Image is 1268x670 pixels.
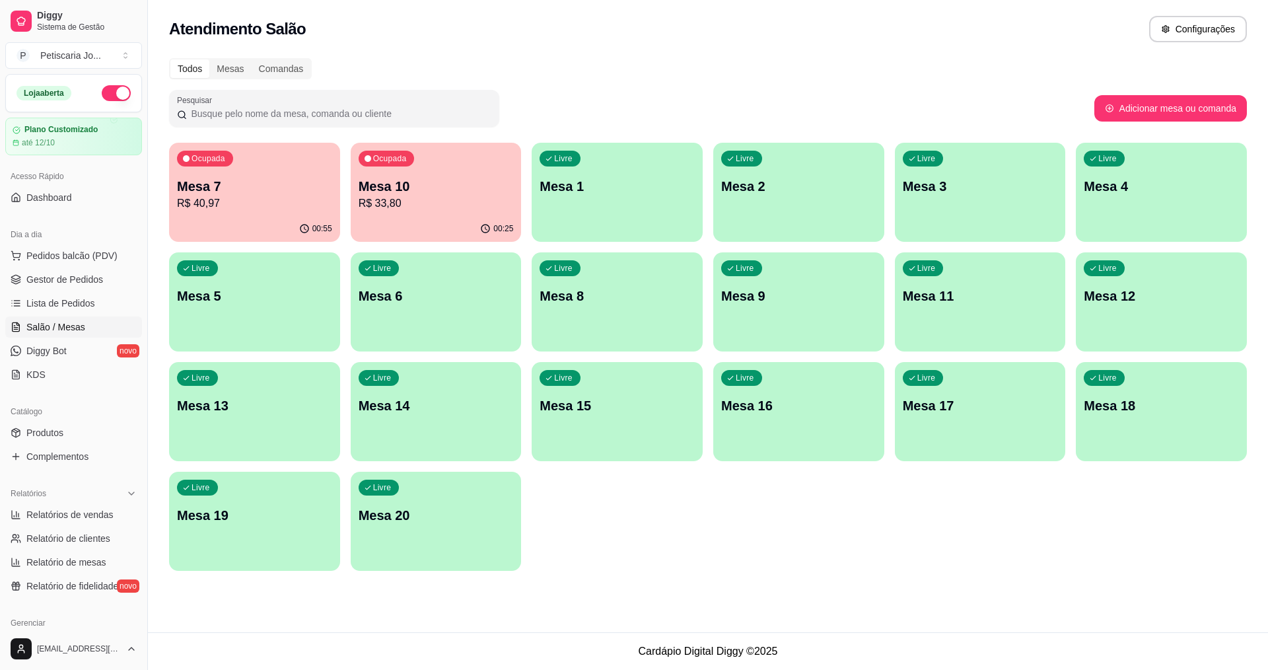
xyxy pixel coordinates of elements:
button: LivreMesa 11 [895,252,1066,352]
button: Adicionar mesa ou comanda [1094,95,1247,122]
p: Livre [917,153,936,164]
span: Diggy Bot [26,344,67,357]
article: até 12/10 [22,137,55,148]
p: Mesa 1 [540,177,695,196]
p: Livre [192,482,210,493]
button: OcupadaMesa 10R$ 33,8000:25 [351,143,522,242]
span: Relatório de clientes [26,532,110,545]
div: Loja aberta [17,86,71,100]
a: Relatório de fidelidadenovo [5,576,142,597]
button: Alterar Status [102,85,131,101]
p: R$ 33,80 [359,196,514,211]
p: Livre [373,373,392,383]
span: Relatórios [11,488,46,499]
button: Select a team [5,42,142,69]
a: Dashboard [5,187,142,208]
p: Mesa 4 [1084,177,1239,196]
p: Livre [736,263,754,274]
a: Relatório de clientes [5,528,142,549]
span: Relatórios de vendas [26,508,114,521]
a: Relatório de mesas [5,552,142,573]
article: Plano Customizado [24,125,98,135]
p: Mesa 12 [1084,287,1239,305]
p: Livre [1098,153,1117,164]
p: Ocupada [192,153,225,164]
div: Comandas [252,59,311,78]
button: [EMAIL_ADDRESS][DOMAIN_NAME] [5,633,142,665]
button: LivreMesa 20 [351,472,522,571]
button: LivreMesa 1 [532,143,703,242]
p: Mesa 17 [903,396,1058,415]
p: Mesa 14 [359,396,514,415]
div: Dia a dia [5,224,142,245]
button: LivreMesa 4 [1076,143,1247,242]
button: LivreMesa 14 [351,362,522,461]
p: Livre [192,373,210,383]
button: LivreMesa 18 [1076,362,1247,461]
div: Catálogo [5,401,142,422]
p: Livre [373,482,392,493]
p: Livre [736,153,754,164]
a: Produtos [5,422,142,443]
span: Diggy [37,10,137,22]
p: Livre [1098,263,1117,274]
a: Relatórios de vendas [5,504,142,525]
p: Livre [917,373,936,383]
p: Mesa 11 [903,287,1058,305]
p: Mesa 7 [177,177,332,196]
button: LivreMesa 5 [169,252,340,352]
div: Acesso Rápido [5,166,142,187]
a: Gestor de Pedidos [5,269,142,290]
span: Dashboard [26,191,72,204]
button: LivreMesa 2 [713,143,884,242]
span: Relatório de fidelidade [26,579,118,593]
p: Mesa 19 [177,506,332,525]
p: 00:55 [312,223,332,234]
label: Pesquisar [177,94,217,106]
button: LivreMesa 15 [532,362,703,461]
button: LivreMesa 8 [532,252,703,352]
a: Salão / Mesas [5,316,142,338]
div: Petiscaria Jo ... [40,49,101,62]
span: [EMAIL_ADDRESS][DOMAIN_NAME] [37,644,121,654]
p: R$ 40,97 [177,196,332,211]
button: Configurações [1149,16,1247,42]
p: Mesa 3 [903,177,1058,196]
p: Mesa 6 [359,287,514,305]
span: Produtos [26,426,63,439]
p: Mesa 20 [359,506,514,525]
p: 00:25 [493,223,513,234]
span: Lista de Pedidos [26,297,95,310]
button: LivreMesa 16 [713,362,884,461]
button: LivreMesa 17 [895,362,1066,461]
a: Complementos [5,446,142,467]
span: Pedidos balcão (PDV) [26,249,118,262]
p: Mesa 10 [359,177,514,196]
button: LivreMesa 13 [169,362,340,461]
div: Gerenciar [5,613,142,634]
p: Livre [1098,373,1117,383]
button: OcupadaMesa 7R$ 40,9700:55 [169,143,340,242]
p: Livre [554,263,573,274]
span: Sistema de Gestão [37,22,137,32]
a: Diggy Botnovo [5,340,142,361]
button: LivreMesa 19 [169,472,340,571]
p: Livre [736,373,754,383]
input: Pesquisar [187,107,491,120]
p: Livre [554,373,573,383]
a: DiggySistema de Gestão [5,5,142,37]
span: Gestor de Pedidos [26,273,103,286]
p: Mesa 2 [721,177,876,196]
span: KDS [26,368,46,381]
p: Ocupada [373,153,407,164]
a: KDS [5,364,142,385]
a: Lista de Pedidos [5,293,142,314]
p: Livre [192,263,210,274]
div: Todos [170,59,209,78]
h2: Atendimento Salão [169,19,306,40]
button: Pedidos balcão (PDV) [5,245,142,266]
button: LivreMesa 6 [351,252,522,352]
button: LivreMesa 9 [713,252,884,352]
p: Mesa 13 [177,396,332,415]
button: LivreMesa 12 [1076,252,1247,352]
